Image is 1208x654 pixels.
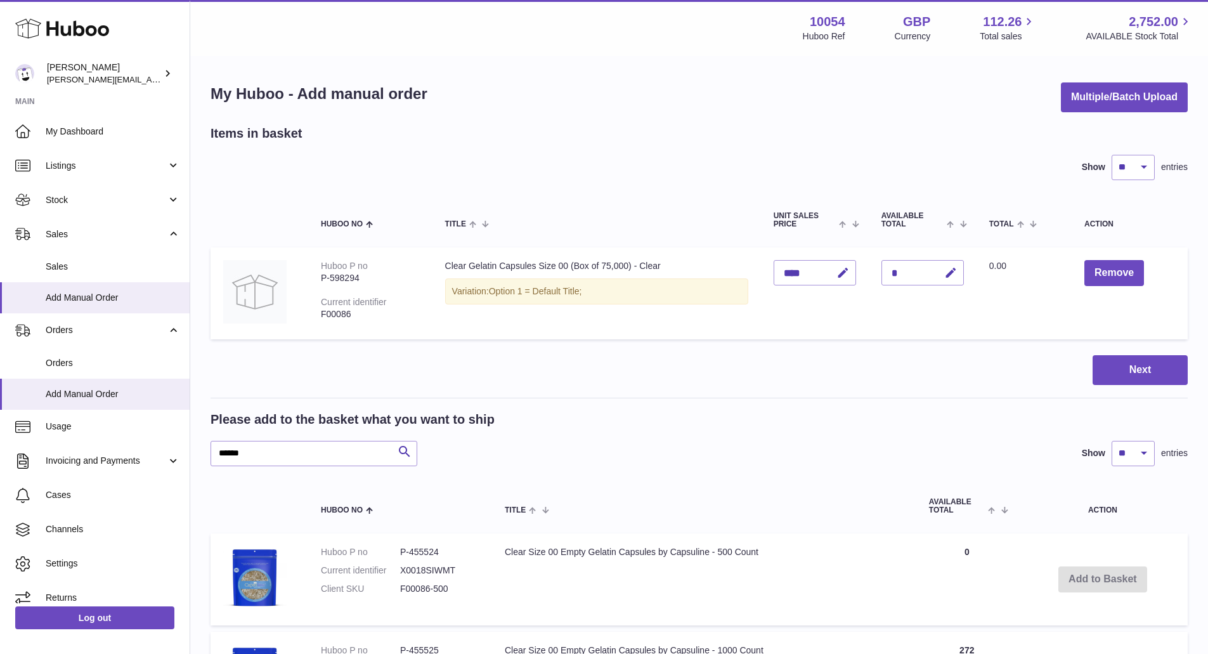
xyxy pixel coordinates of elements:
span: Cases [46,489,180,501]
button: Remove [1084,260,1144,286]
a: 2,752.00 AVAILABLE Stock Total [1086,13,1193,43]
span: AVAILABLE Total [881,212,944,228]
label: Show [1082,447,1105,459]
dd: P-455524 [400,546,479,558]
h2: Items in basket [211,125,302,142]
div: Action [1084,220,1175,228]
span: Invoicing and Payments [46,455,167,467]
span: Returns [46,592,180,604]
span: Title [505,506,526,514]
span: entries [1161,447,1188,459]
span: My Dashboard [46,126,180,138]
div: [PERSON_NAME] [47,62,161,86]
td: Clear Size 00 Empty Gelatin Capsules by Capsuline - 500 Count [492,533,916,625]
dt: Huboo P no [321,546,400,558]
span: Sales [46,228,167,240]
a: 112.26 Total sales [980,13,1036,43]
img: Clear Size 00 Empty Gelatin Capsules by Capsuline - 500 Count [223,546,287,610]
div: Variation: [445,278,748,304]
span: AVAILABLE Stock Total [1086,30,1193,43]
span: Usage [46,421,180,433]
span: [PERSON_NAME][EMAIL_ADDRESS][DOMAIN_NAME] [47,74,254,84]
span: Total sales [980,30,1036,43]
div: P-598294 [321,272,420,284]
span: Stock [46,194,167,206]
span: Orders [46,324,167,336]
td: 0 [916,533,1018,625]
dd: X0018SIWMT [400,565,479,577]
dd: F00086-500 [400,583,479,595]
span: Option 1 = Default Title; [489,286,582,296]
span: Channels [46,523,180,535]
span: Sales [46,261,180,273]
a: Log out [15,606,174,629]
img: luz@capsuline.com [15,64,34,83]
strong: GBP [903,13,930,30]
span: Orders [46,357,180,369]
div: Huboo Ref [803,30,845,43]
h2: Please add to the basket what you want to ship [211,411,495,428]
button: Next [1093,355,1188,385]
span: Unit Sales Price [774,212,836,228]
div: Current identifier [321,297,387,307]
span: AVAILABLE Total [929,498,985,514]
span: Total [989,220,1014,228]
span: Huboo no [321,506,363,514]
label: Show [1082,161,1105,173]
h1: My Huboo - Add manual order [211,84,427,104]
dt: Client SKU [321,583,400,595]
th: Action [1018,485,1188,527]
img: Clear Gelatin Capsules Size 00 (Box of 75,000) - Clear [223,260,287,324]
span: Add Manual Order [46,292,180,304]
span: 2,752.00 [1129,13,1178,30]
dt: Current identifier [321,565,400,577]
span: Listings [46,160,167,172]
span: Add Manual Order [46,388,180,400]
button: Multiple/Batch Upload [1061,82,1188,112]
span: entries [1161,161,1188,173]
div: F00086 [321,308,420,320]
div: Currency [895,30,931,43]
span: Title [445,220,466,228]
strong: 10054 [810,13,845,30]
span: Huboo no [321,220,363,228]
td: Clear Gelatin Capsules Size 00 (Box of 75,000) - Clear [432,247,761,339]
span: 112.26 [983,13,1022,30]
span: 0.00 [989,261,1006,271]
div: Huboo P no [321,261,368,271]
span: Settings [46,558,180,570]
